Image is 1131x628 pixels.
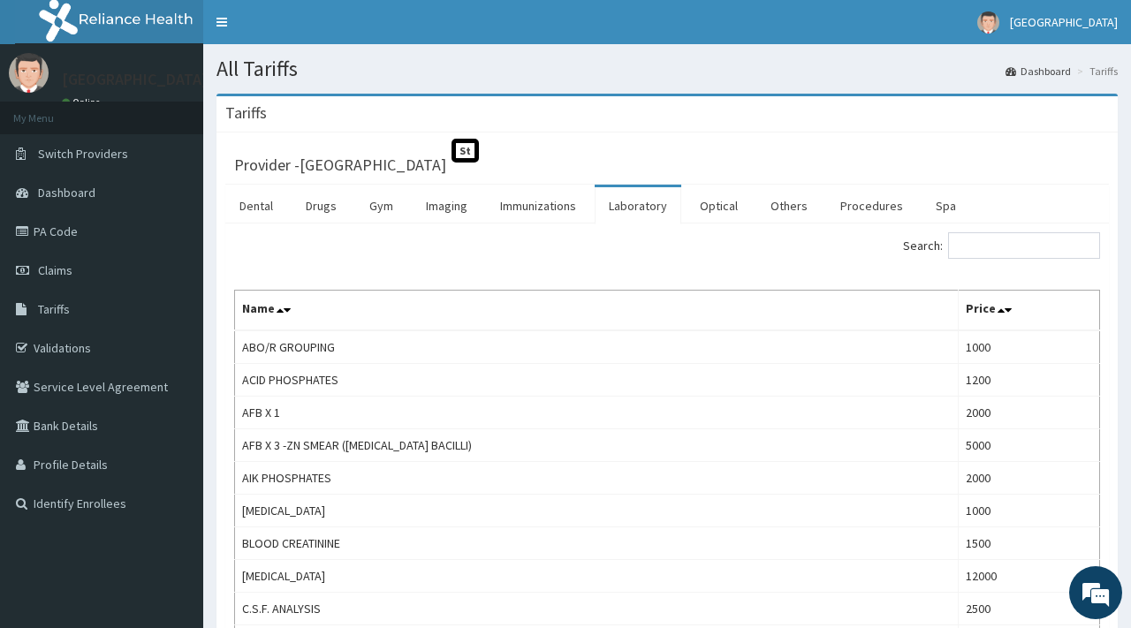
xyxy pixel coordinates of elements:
[959,429,1100,462] td: 5000
[959,397,1100,429] td: 2000
[216,57,1118,80] h1: All Tariffs
[595,187,681,224] a: Laboratory
[62,72,208,87] p: [GEOGRAPHIC_DATA]
[922,187,970,224] a: Spa
[959,593,1100,625] td: 2500
[62,96,104,109] a: Online
[948,232,1100,259] input: Search:
[1073,64,1118,79] li: Tariffs
[102,196,244,375] span: We're online!
[959,291,1100,331] th: Price
[235,397,959,429] td: AFB X 1
[33,88,72,132] img: d_794563401_company_1708531726252_794563401
[959,495,1100,527] td: 1000
[959,527,1100,560] td: 1500
[959,364,1100,397] td: 1200
[756,187,822,224] a: Others
[235,291,959,331] th: Name
[38,301,70,317] span: Tariffs
[959,462,1100,495] td: 2000
[486,187,590,224] a: Immunizations
[235,495,959,527] td: [MEDICAL_DATA]
[235,560,959,593] td: [MEDICAL_DATA]
[9,53,49,93] img: User Image
[977,11,999,34] img: User Image
[292,187,351,224] a: Drugs
[234,157,446,173] h3: Provider - [GEOGRAPHIC_DATA]
[9,430,337,492] textarea: Type your message and hit 'Enter'
[1006,64,1071,79] a: Dashboard
[235,593,959,625] td: C.S.F. ANALYSIS
[225,187,287,224] a: Dental
[412,187,482,224] a: Imaging
[235,462,959,495] td: AIK PHOSPHATES
[452,139,479,163] span: St
[235,364,959,397] td: ACID PHOSPHATES
[903,232,1100,259] label: Search:
[38,185,95,201] span: Dashboard
[92,99,297,122] div: Chat with us now
[959,330,1100,364] td: 1000
[235,527,959,560] td: BLOOD CREATININE
[225,105,267,121] h3: Tariffs
[355,187,407,224] a: Gym
[235,429,959,462] td: AFB X 3 -ZN SMEAR ([MEDICAL_DATA] BACILLI)
[959,560,1100,593] td: 12000
[38,146,128,162] span: Switch Providers
[686,187,752,224] a: Optical
[1010,14,1118,30] span: [GEOGRAPHIC_DATA]
[290,9,332,51] div: Minimize live chat window
[235,330,959,364] td: ABO/R GROUPING
[826,187,917,224] a: Procedures
[38,262,72,278] span: Claims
